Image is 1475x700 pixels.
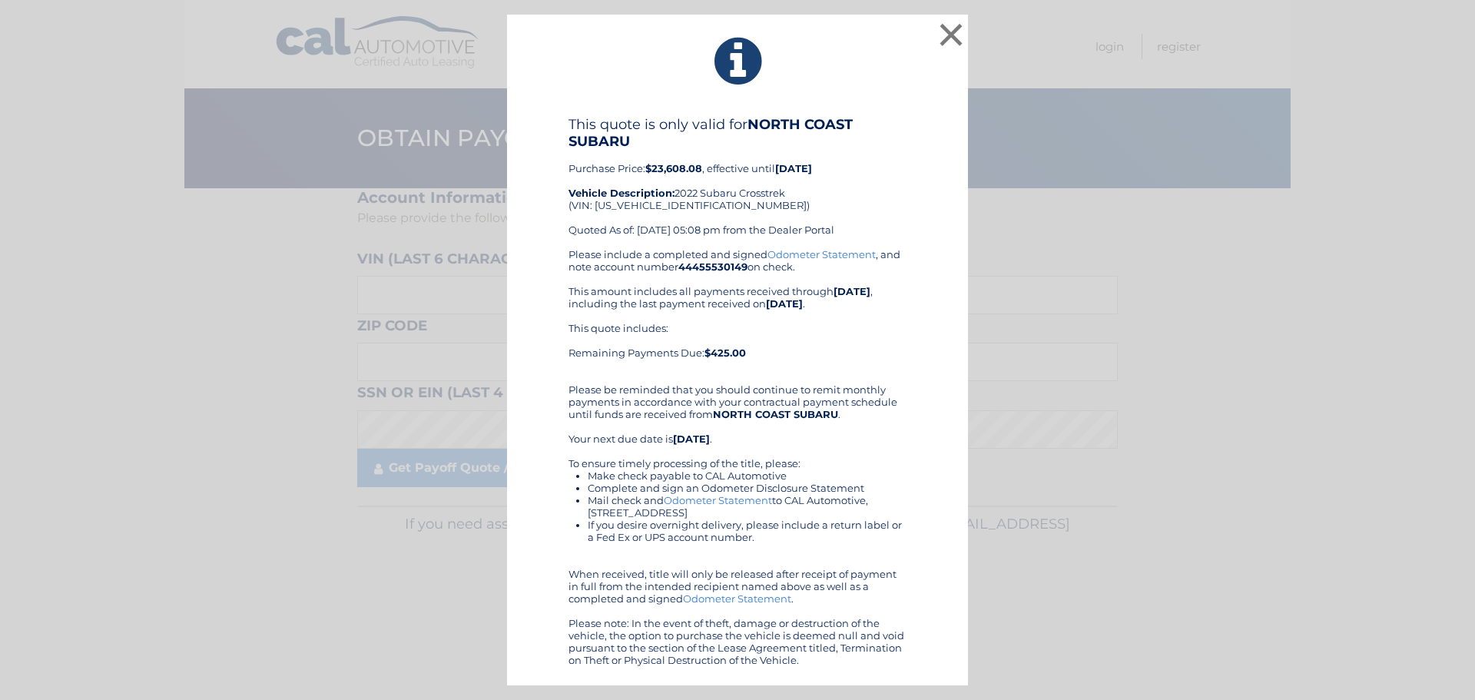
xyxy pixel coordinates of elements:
[568,116,853,150] b: NORTH COAST SUBARU
[936,19,966,50] button: ×
[767,248,876,260] a: Odometer Statement
[568,248,907,666] div: Please include a completed and signed , and note account number on check. This amount includes al...
[683,592,791,605] a: Odometer Statement
[588,469,907,482] li: Make check payable to CAL Automotive
[588,482,907,494] li: Complete and sign an Odometer Disclosure Statement
[568,116,907,248] div: Purchase Price: , effective until 2022 Subaru Crosstrek (VIN: [US_VEHICLE_IDENTIFICATION_NUMBER])...
[664,494,772,506] a: Odometer Statement
[568,116,907,150] h4: This quote is only valid for
[766,297,803,310] b: [DATE]
[588,494,907,519] li: Mail check and to CAL Automotive, [STREET_ADDRESS]
[704,347,746,359] b: $425.00
[673,433,710,445] b: [DATE]
[775,162,812,174] b: [DATE]
[568,322,907,371] div: This quote includes: Remaining Payments Due:
[645,162,702,174] b: $23,608.08
[588,519,907,543] li: If you desire overnight delivery, please include a return label or a Fed Ex or UPS account number.
[834,285,870,297] b: [DATE]
[568,187,675,199] strong: Vehicle Description:
[678,260,747,273] b: 44455530149
[713,408,838,420] b: NORTH COAST SUBARU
